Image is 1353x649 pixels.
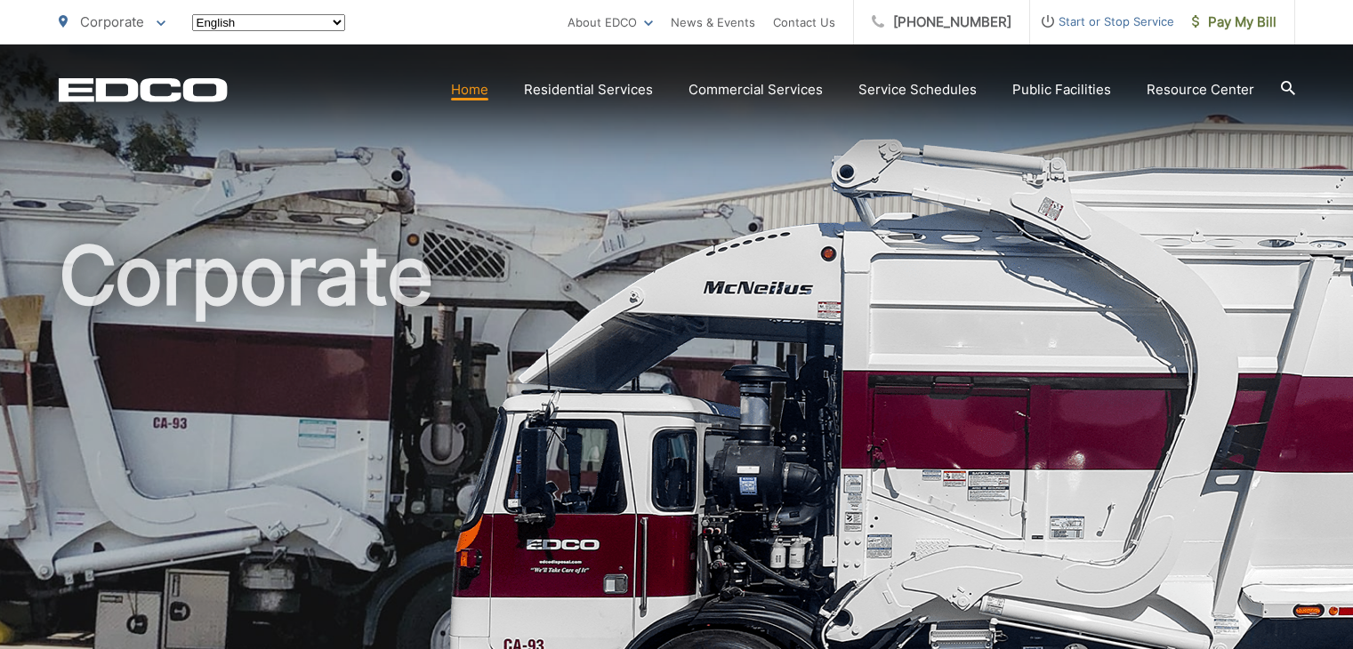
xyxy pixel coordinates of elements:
a: Service Schedules [858,79,977,100]
a: Residential Services [524,79,653,100]
span: Corporate [80,13,144,30]
a: Home [451,79,488,100]
a: Contact Us [773,12,835,33]
a: About EDCO [568,12,653,33]
span: Pay My Bill [1192,12,1276,33]
a: Public Facilities [1012,79,1111,100]
a: Resource Center [1147,79,1254,100]
a: EDCD logo. Return to the homepage. [59,77,228,102]
a: News & Events [671,12,755,33]
select: Select a language [192,14,345,31]
a: Commercial Services [689,79,823,100]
